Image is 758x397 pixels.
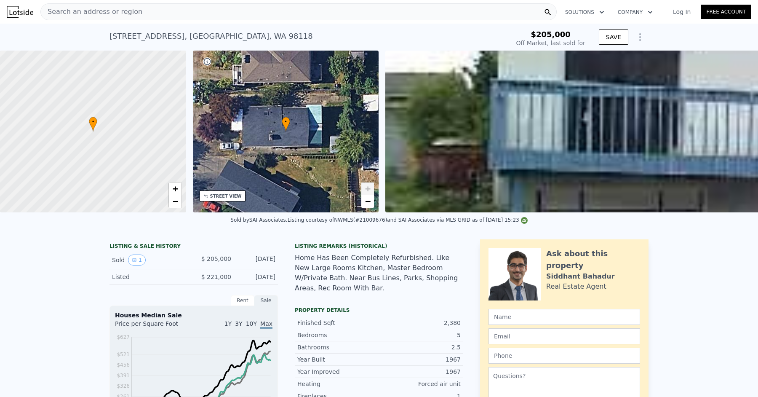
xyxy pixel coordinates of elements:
div: [DATE] [238,255,275,266]
div: Sale [254,295,278,306]
a: Zoom out [169,195,181,208]
span: Search an address or region [41,7,142,17]
div: Forced air unit [379,380,461,388]
span: • [282,118,290,126]
img: NWMLS Logo [521,217,528,224]
tspan: $326 [117,383,130,389]
div: Year Improved [297,367,379,376]
span: $ 205,000 [201,255,231,262]
a: Zoom out [361,195,374,208]
div: 2.5 [379,343,461,351]
tspan: $521 [117,351,130,357]
tspan: $391 [117,373,130,378]
button: SAVE [599,30,628,45]
div: Listing courtesy of NWMLS (#21009676) and SAI Associates via MLS GRID as of [DATE] 15:23 [288,217,528,223]
div: Bedrooms [297,331,379,339]
div: Real Estate Agent [546,282,606,292]
span: − [365,196,371,207]
button: Solutions [558,5,611,20]
div: Rent [231,295,254,306]
span: 1Y [224,320,232,327]
div: Listed [112,273,187,281]
div: Off Market, last sold for [516,39,585,47]
a: Zoom in [169,182,181,195]
div: Home Has Been Completely Refurbished. Like New Large Rooms Kitchen, Master Bedroom W/Private Bath... [295,253,463,293]
div: Houses Median Sale [115,311,272,319]
button: View historical data [128,255,146,266]
input: Email [488,328,640,344]
span: 10Y [246,320,257,327]
img: Lotside [7,6,33,18]
input: Name [488,309,640,325]
div: Listing Remarks (Historical) [295,243,463,249]
div: Finished Sqft [297,319,379,327]
input: Phone [488,348,640,364]
div: Year Built [297,355,379,364]
span: • [89,118,97,126]
button: Show Options [632,29,649,46]
div: 1967 [379,367,461,376]
div: Siddhant Bahadur [546,271,615,282]
div: 5 [379,331,461,339]
span: + [365,183,371,194]
div: LISTING & SALE HISTORY [109,243,278,251]
div: • [282,117,290,131]
div: • [89,117,97,131]
div: STREET VIEW [210,193,242,199]
div: Property details [295,307,463,314]
a: Log In [663,8,701,16]
div: 2,380 [379,319,461,327]
div: Heating [297,380,379,388]
tspan: $627 [117,334,130,340]
button: Company [611,5,659,20]
div: Bathrooms [297,343,379,351]
div: Sold [112,255,187,266]
span: Max [260,320,272,329]
span: 3Y [235,320,242,327]
div: 1967 [379,355,461,364]
div: Price per Square Foot [115,319,194,333]
div: [STREET_ADDRESS] , [GEOGRAPHIC_DATA] , WA 98118 [109,30,313,42]
div: Sold by SAI Associates . [230,217,287,223]
tspan: $456 [117,362,130,368]
span: + [172,183,178,194]
span: $ 221,000 [201,274,231,280]
div: [DATE] [238,273,275,281]
a: Zoom in [361,182,374,195]
span: − [172,196,178,207]
a: Free Account [701,5,751,19]
div: Ask about this property [546,248,640,271]
span: $205,000 [531,30,571,39]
